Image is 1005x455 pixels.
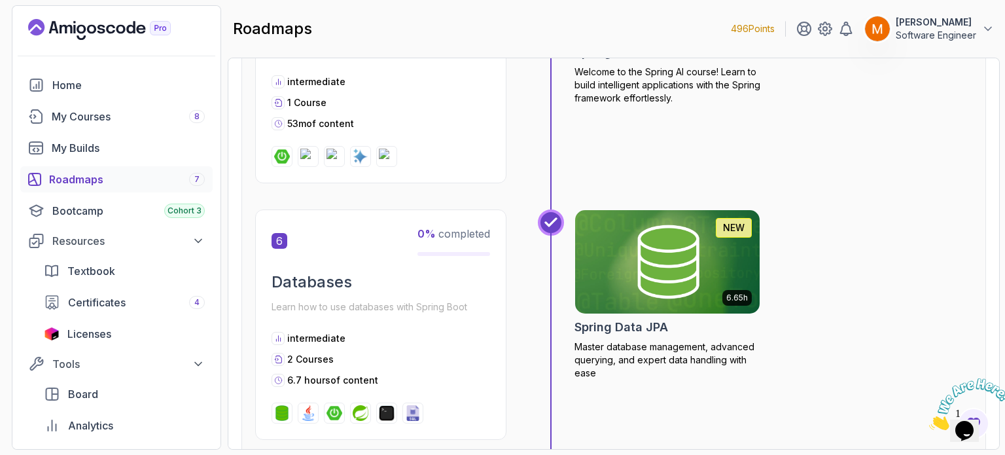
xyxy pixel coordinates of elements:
span: 8 [194,111,200,122]
a: certificates [36,289,213,316]
p: 496 Points [731,22,775,35]
p: Learn how to use databases with Spring Boot [272,298,490,316]
p: Software Engineer [896,29,976,42]
iframe: chat widget [924,373,1005,435]
span: 4 [194,297,200,308]
p: NEW [723,221,745,234]
h2: Databases [272,272,490,293]
div: Bootcamp [52,203,205,219]
div: Resources [52,233,205,249]
img: spring-ai logo [300,149,316,164]
img: ai logo [353,149,368,164]
img: jetbrains icon [44,327,60,340]
img: terminal logo [379,405,395,421]
img: spring-data-jpa logo [274,405,290,421]
img: spring-boot logo [274,149,290,164]
span: Board [68,386,98,402]
span: 2 Courses [287,354,334,365]
span: Textbook [67,263,115,279]
div: Home [52,77,205,93]
a: courses [20,103,213,130]
a: Landing page [28,19,201,40]
div: My Courses [52,109,205,124]
button: user profile image[PERSON_NAME]Software Engineer [864,16,995,42]
p: Master database management, advanced querying, and expert data handling with ease [574,340,760,380]
img: openai logo [379,149,395,164]
p: 6.65h [726,293,748,303]
a: licenses [36,321,213,347]
span: 7 [194,174,200,185]
a: home [20,72,213,98]
h2: roadmaps [233,18,312,39]
span: 6 [272,233,287,249]
p: 6.7 hours of content [287,374,378,387]
h2: Spring Data JPA [574,318,668,337]
span: 1 [5,5,10,16]
img: sql logo [405,405,421,421]
span: 0 % [417,227,436,240]
a: bootcamp [20,198,213,224]
img: Spring Data JPA card [571,208,764,316]
p: 53m of content [287,117,354,130]
span: Licenses [67,326,111,342]
img: Chat attention grabber [5,5,86,57]
a: builds [20,135,213,161]
p: Welcome to the Spring AI course! Learn to build intelligent applications with the Spring framewor... [574,65,760,105]
div: Roadmaps [49,172,205,187]
span: Cohort 3 [167,206,202,216]
button: Resources [20,229,213,253]
p: intermediate [287,75,345,88]
a: Spring Data JPA card6.65hNEWSpring Data JPAMaster database management, advanced querying, and exp... [574,209,760,380]
img: user profile image [865,16,890,41]
p: [PERSON_NAME] [896,16,976,29]
span: completed [417,227,490,240]
p: intermediate [287,332,345,345]
div: My Builds [52,140,205,156]
span: 1 Course [287,97,326,108]
img: spring logo [353,405,368,421]
button: Tools [20,352,213,376]
span: Certificates [68,295,126,310]
a: analytics [36,412,213,439]
div: Tools [52,356,205,372]
img: java logo [300,405,316,421]
span: Analytics [68,418,113,433]
a: board [36,381,213,407]
a: textbook [36,258,213,284]
a: roadmaps [20,166,213,192]
img: spring-framework logo [326,149,342,164]
img: spring-boot logo [326,405,342,421]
